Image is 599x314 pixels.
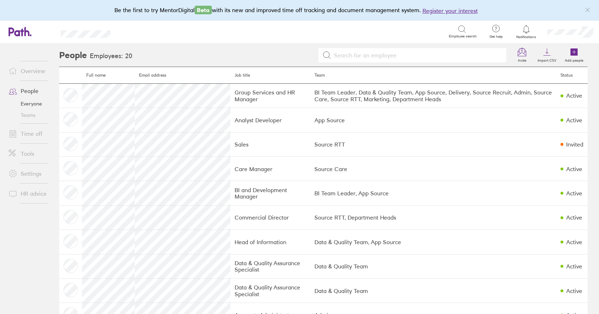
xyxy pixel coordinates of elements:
button: Register your interest [423,6,478,15]
a: Everyone [3,98,60,109]
div: Search [130,28,148,35]
td: Data & Quality Assurance Specialist [230,254,310,278]
span: Get help [485,35,508,39]
td: Source Care [310,157,556,181]
td: Source RTT [310,132,556,156]
div: Active [566,214,582,221]
td: Commercial Director [230,205,310,230]
td: Group Services and HR Manager [230,83,310,108]
th: Job title [230,67,310,84]
div: Active [566,166,582,172]
td: Care Manager [230,157,310,181]
input: Search for an employee [331,48,502,62]
a: Import CSV [533,44,560,67]
td: Data & Quality Team [310,254,556,278]
a: HR advice [3,186,60,201]
h3: Employees: 20 [90,52,132,60]
td: App Source [310,108,556,132]
td: Analyst Developer [230,108,310,132]
a: People [3,84,60,98]
td: Data & Quality Assurance Specialist [230,279,310,303]
div: Active [566,92,582,99]
div: Active [566,288,582,294]
th: Status [556,67,588,84]
a: Time off [3,127,60,141]
div: Invited [566,141,583,148]
a: Tools [3,146,60,161]
a: Add people [560,44,588,67]
td: Source RTT, Department Heads [310,205,556,230]
th: Full name [82,67,135,84]
td: BI and Development Manager [230,181,310,205]
label: Add people [560,56,588,63]
td: Head of Information [230,230,310,254]
span: Notifications [515,35,538,39]
span: Beta [195,6,212,14]
div: Active [566,263,582,269]
td: Sales [230,132,310,156]
a: Overview [3,64,60,78]
h2: People [59,44,87,67]
label: Invite [514,56,531,63]
div: Be the first to try MentorDigital with its new and improved time off tracking and document manage... [114,6,485,15]
td: Data & Quality Team [310,279,556,303]
div: Active [566,190,582,196]
div: Active [566,239,582,245]
span: Employee search [449,34,477,38]
a: Teams [3,109,60,121]
th: Email address [135,67,230,84]
td: BI Team Leader, Data & Quality Team, App Source, Delivery, Source Recruit, Admin, Source Care, So... [310,83,556,108]
a: Settings [3,166,60,181]
td: Data & Quality Team, App Source [310,230,556,254]
label: Import CSV [533,56,560,63]
th: Team [310,67,556,84]
div: Active [566,117,582,123]
a: Invite [511,44,533,67]
td: BI Team Leader, App Source [310,181,556,205]
a: Notifications [515,24,538,39]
